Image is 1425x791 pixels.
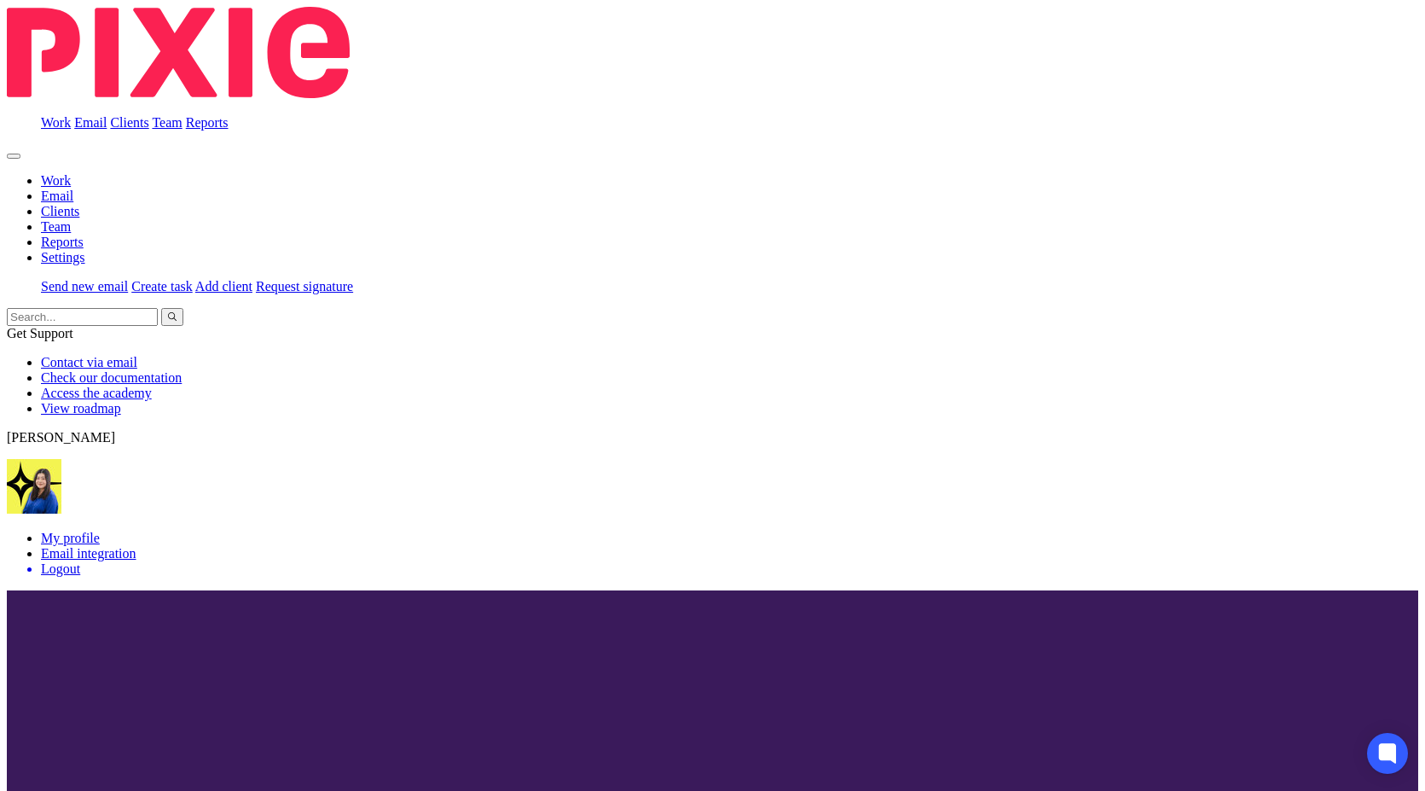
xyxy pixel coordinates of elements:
a: Reports [41,235,84,249]
a: Add client [195,279,252,294]
a: Clients [110,115,148,130]
span: Get Support [7,326,73,340]
a: Request signature [256,279,353,294]
a: Send new email [41,279,128,294]
a: Reports [186,115,229,130]
a: Settings [41,250,85,265]
p: [PERSON_NAME] [7,430,1418,445]
a: View roadmap [41,401,121,416]
a: Create task [131,279,193,294]
a: Work [41,173,71,188]
button: Search [161,308,183,326]
a: My profile [41,531,100,545]
a: Team [41,219,71,234]
a: Email [41,189,73,203]
a: Access the academy [41,386,152,400]
span: Logout [41,561,80,576]
input: Search [7,308,158,326]
a: Clients [41,204,79,218]
a: Work [41,115,71,130]
a: Contact via email [41,355,137,369]
img: Bobo-Starbridge%201.jpg [7,459,61,514]
a: Team [152,115,182,130]
a: Logout [41,561,1418,577]
a: Email integration [41,546,136,561]
a: Email [74,115,107,130]
img: Pixie [7,7,350,98]
a: Check our documentation [41,370,182,385]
